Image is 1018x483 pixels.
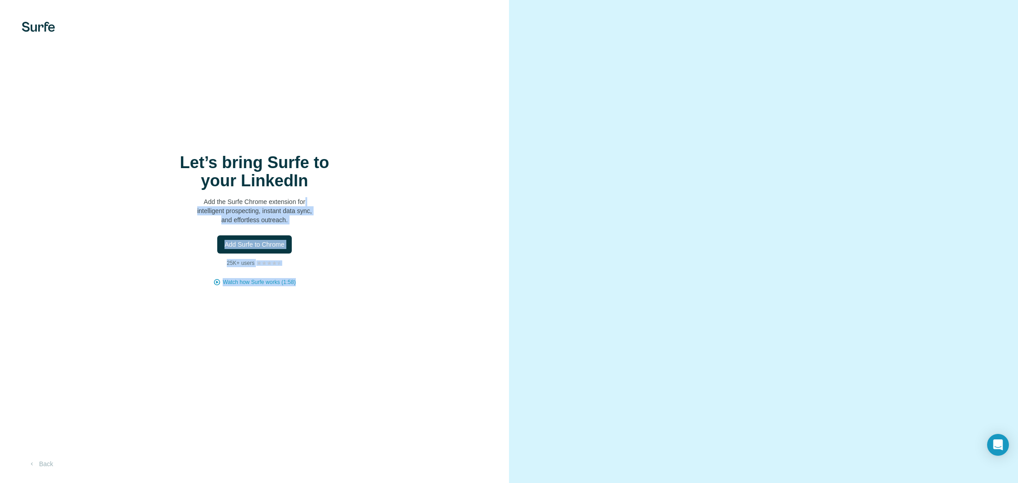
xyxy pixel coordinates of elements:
[164,197,345,224] p: Add the Surfe Chrome extension for intelligent prospecting, instant data sync, and effortless out...
[22,22,55,32] img: Surfe's logo
[227,259,254,267] p: 25K+ users
[223,278,295,286] button: Watch how Surfe works (1:58)
[225,240,284,249] span: Add Surfe to Chrome
[987,434,1009,456] div: Open Intercom Messenger
[22,456,60,472] button: Back
[256,260,282,266] img: Rating Stars
[217,235,292,254] button: Add Surfe to Chrome
[164,154,345,190] h1: Let’s bring Surfe to your LinkedIn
